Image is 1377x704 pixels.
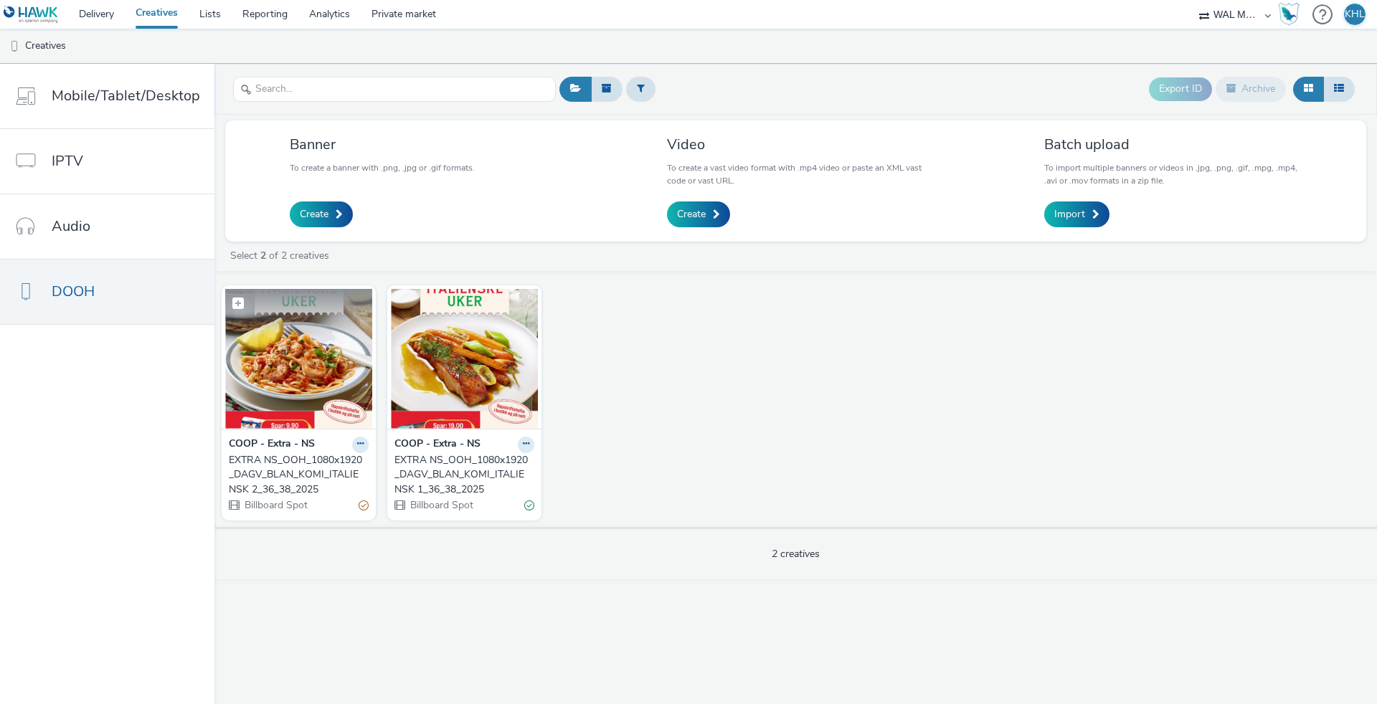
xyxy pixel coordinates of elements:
[52,216,90,237] span: Audio
[1293,77,1324,101] button: Grid
[1149,77,1212,100] button: Export ID
[1054,207,1085,222] span: Import
[359,498,369,513] div: Partially valid
[300,207,328,222] span: Create
[1345,4,1365,25] div: KHL
[1216,77,1286,101] button: Archive
[677,207,706,222] span: Create
[243,498,308,512] span: Billboard Spot
[290,135,475,154] h3: Banner
[772,547,820,561] span: 2 creatives
[391,289,538,429] img: EXTRA NS_OOH_1080x1920_DAGV_BLAN_KOMI_ITALIENSK 1_36_38_2025 visual
[4,6,59,24] img: undefined Logo
[1278,3,1305,26] a: Hawk Academy
[290,161,475,174] p: To create a banner with .png, .jpg or .gif formats.
[290,201,353,227] a: Create
[667,161,924,187] p: To create a vast video format with .mp4 video or paste an XML vast code or vast URL.
[7,39,22,54] img: dooh
[229,437,315,453] strong: COOP - Extra - NS
[229,249,335,262] a: Select of 2 creatives
[409,498,473,512] span: Billboard Spot
[52,151,83,171] span: IPTV
[229,453,369,497] a: EXTRA NS_OOH_1080x1920_DAGV_BLAN_KOMI_ITALIENSK 2_36_38_2025
[233,77,556,102] input: Search...
[667,135,924,154] h3: Video
[52,85,200,106] span: Mobile/Tablet/Desktop
[394,437,481,453] strong: COOP - Extra - NS
[394,453,534,497] a: EXTRA NS_OOH_1080x1920_DAGV_BLAN_KOMI_ITALIENSK 1_36_38_2025
[1044,201,1109,227] a: Import
[225,289,372,429] img: EXTRA NS_OOH_1080x1920_DAGV_BLAN_KOMI_ITALIENSK 2_36_38_2025 visual
[1044,161,1302,187] p: To import multiple banners or videos in .jpg, .png, .gif, .mpg, .mp4, .avi or .mov formats in a z...
[260,249,266,262] strong: 2
[1323,77,1355,101] button: Table
[1044,135,1302,154] h3: Batch upload
[1278,3,1300,26] img: Hawk Academy
[52,281,95,302] span: DOOH
[524,498,534,513] div: Valid
[667,201,730,227] a: Create
[394,453,529,497] div: EXTRA NS_OOH_1080x1920_DAGV_BLAN_KOMI_ITALIENSK 1_36_38_2025
[229,453,363,497] div: EXTRA NS_OOH_1080x1920_DAGV_BLAN_KOMI_ITALIENSK 2_36_38_2025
